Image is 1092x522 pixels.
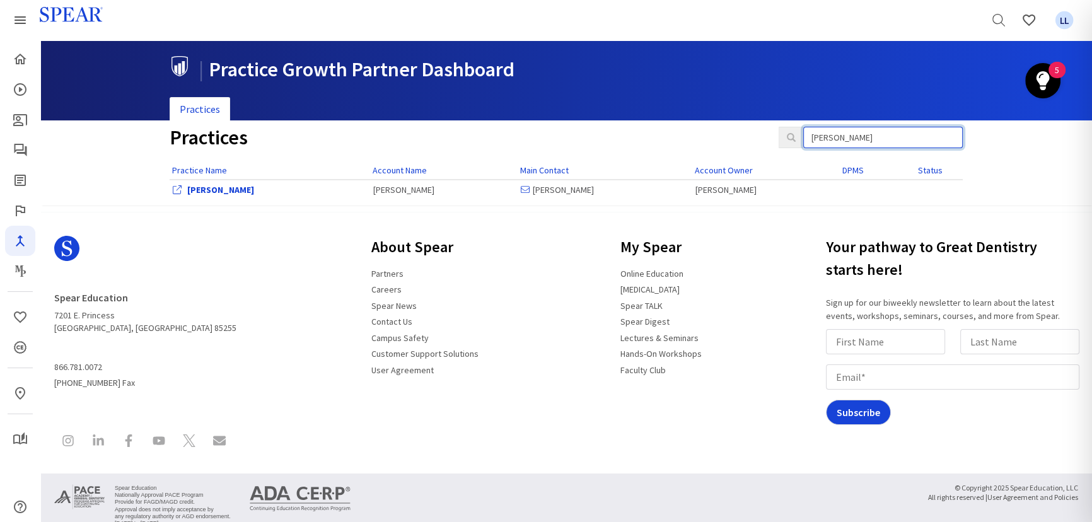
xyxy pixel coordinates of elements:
a: Spear Education on Instagram [54,427,82,458]
li: Approval does not imply acceptance by [115,506,231,513]
a: Spear Products [5,5,35,35]
li: any regulatory authority or AGD endorsement. [115,513,231,520]
a: Favorites [5,302,35,332]
a: User Agreement [364,359,441,381]
a: Faculty Club Elite [5,195,35,226]
a: Search [984,5,1014,35]
a: Spear Talk [5,135,35,165]
address: 7201 E. Princess [GEOGRAPHIC_DATA], [GEOGRAPHIC_DATA] 85255 [54,286,236,334]
a: DPMS [842,165,864,176]
a: Spear Education on LinkedIn [84,427,112,458]
h3: My Spear [613,231,709,264]
input: Last Name [960,329,1079,354]
a: Spear Digest [5,165,35,195]
span: | [199,57,204,82]
a: Spear Digest [613,311,677,332]
div: [PERSON_NAME] [373,183,515,196]
a: 866.781.0072 [54,357,110,378]
a: Home [5,44,35,74]
input: First Name [826,329,945,354]
a: In-Person & Virtual [5,378,35,409]
a: Campus Safety [364,327,436,349]
a: Favorites [1014,5,1044,35]
div: 5 [1055,70,1059,86]
a: Navigator Pro [5,226,35,256]
a: Practices [170,97,230,122]
input: Subscribe [826,400,891,425]
a: Spear News [364,295,424,316]
svg: Spear Logo [54,236,79,261]
a: Customer Support Solutions [364,343,486,364]
small: © Copyright 2025 Spear Education, LLC All rights reserved | [928,484,1078,502]
h1: Practices [170,127,760,149]
span: [PHONE_NUMBER] Fax [54,357,236,389]
h3: Your pathway to Great Dentistry starts here! [826,231,1084,286]
input: Email* [826,364,1079,390]
a: Favorites [1049,5,1079,35]
a: Main Contact [520,165,569,176]
a: Online Education [613,263,691,284]
span: LL [1055,11,1074,30]
a: View Office Dashboard [187,184,254,195]
a: Lectures & Seminars [613,327,706,349]
a: Spear Education on X [175,427,203,458]
h3: About Spear [364,231,486,264]
a: Hands-On Workshops [613,343,709,364]
a: Patient Education [5,105,35,135]
input: Search Practices [803,127,963,148]
a: Faculty Club [613,359,673,381]
a: Courses [5,74,35,105]
a: Spear Logo [54,231,236,276]
a: CE Credits [5,332,35,362]
a: Spear TALK [613,295,670,316]
a: Contact Us [364,311,420,332]
a: Account Owner [694,165,752,176]
li: Spear Education [115,485,231,492]
a: Spear Education on YouTube [145,427,173,458]
a: Status [918,165,943,176]
a: Masters Program [5,256,35,286]
a: Practice Name [172,165,227,176]
p: Sign up for our biweekly newsletter to learn about the latest events, workshops, seminars, course... [826,296,1084,323]
a: Spear Education [54,286,136,309]
div: [PERSON_NAME] [521,183,688,196]
a: [MEDICAL_DATA] [613,279,687,300]
a: Contact Spear Education [206,427,233,458]
li: Nationally Approval PACE Program [115,492,231,499]
a: Partners [364,263,411,284]
a: Account Name [373,165,427,176]
li: Provide for FAGD/MAGD credit. [115,499,231,506]
a: Help [5,492,35,522]
img: ADA CERP Continuing Education Recognition Program [250,486,351,511]
a: My Study Club [5,424,35,455]
button: Open Resource Center, 5 new notifications [1025,63,1060,98]
h1: Practice Growth Partner Dashboard [170,56,953,81]
div: [PERSON_NAME] [695,183,837,196]
img: Approved PACE Program Provider [54,484,105,510]
a: Careers [364,279,409,300]
a: Spear Education on Facebook [115,427,142,458]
